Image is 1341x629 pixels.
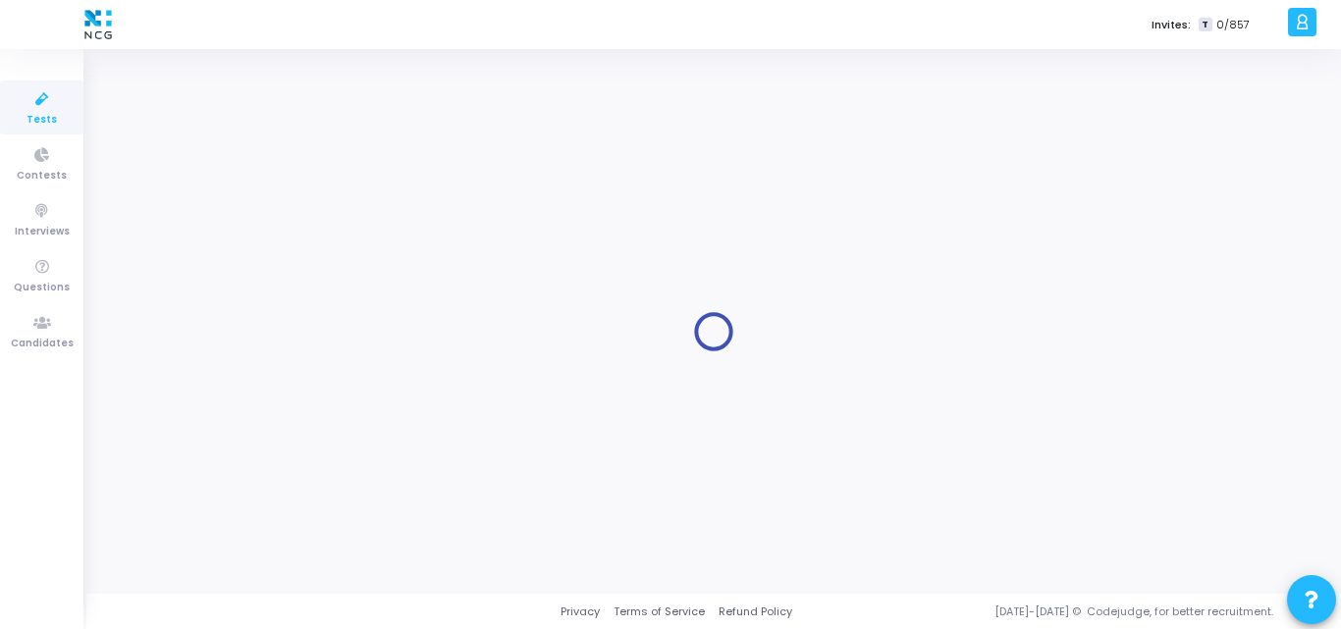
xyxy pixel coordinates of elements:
[11,336,74,352] span: Candidates
[80,5,117,44] img: logo
[1199,18,1211,32] span: T
[27,112,57,129] span: Tests
[17,168,67,184] span: Contests
[14,280,70,296] span: Questions
[719,603,792,620] a: Refund Policy
[614,603,705,620] a: Terms of Service
[1216,17,1250,33] span: 0/857
[1152,17,1191,33] label: Invites:
[15,224,70,240] span: Interviews
[561,603,600,620] a: Privacy
[792,603,1316,620] div: [DATE]-[DATE] © Codejudge, for better recruitment.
